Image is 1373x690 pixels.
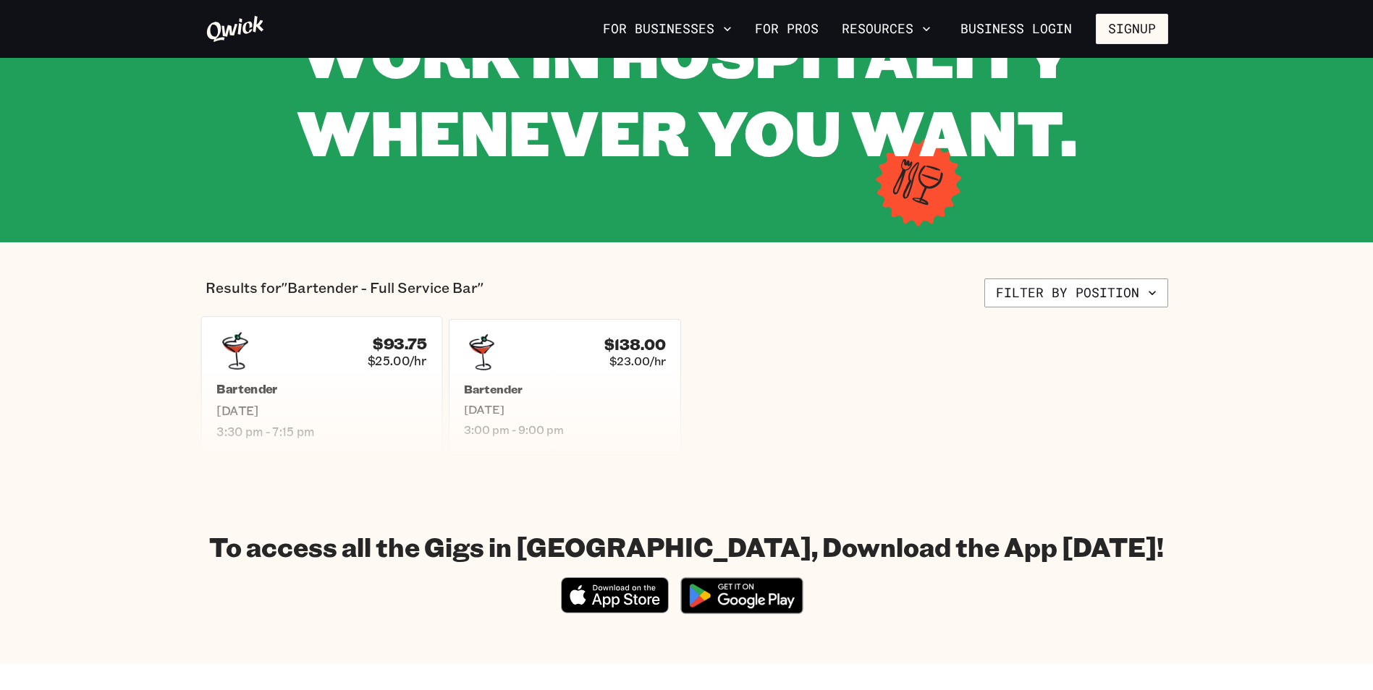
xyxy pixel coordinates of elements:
[836,17,937,41] button: Resources
[1096,14,1168,44] button: Signup
[209,530,1164,563] h1: To access all the Gigs in [GEOGRAPHIC_DATA], Download the App [DATE]!
[216,403,426,418] span: [DATE]
[206,278,483,307] p: Results for "Bartender - Full Service Bar"
[200,316,442,454] a: $93.75$25.00/hrBartender[DATE]3:30 pm - 7:15 pm
[464,382,666,396] h5: Bartender
[464,402,666,417] span: [DATE]
[367,353,426,368] span: $25.00/hr
[561,601,669,616] a: Download on the App Store
[216,424,426,439] span: 3:30 pm - 7:15 pm
[672,568,812,623] img: Get it on Google Play
[984,278,1168,307] button: Filter by position
[604,336,666,354] h4: $138.00
[297,12,1077,173] span: WORK IN HOSPITALITY WHENEVER YOU WANT.
[373,334,426,353] h4: $93.75
[609,354,666,368] span: $23.00/hr
[464,422,666,437] span: 3:00 pm - 9:00 pm
[216,382,426,397] h5: Bartender
[749,17,824,41] a: For Pros
[597,17,738,41] button: For Businesses
[449,319,681,452] a: $138.00$23.00/hrBartender[DATE]3:00 pm - 9:00 pm
[948,14,1084,44] a: Business Login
